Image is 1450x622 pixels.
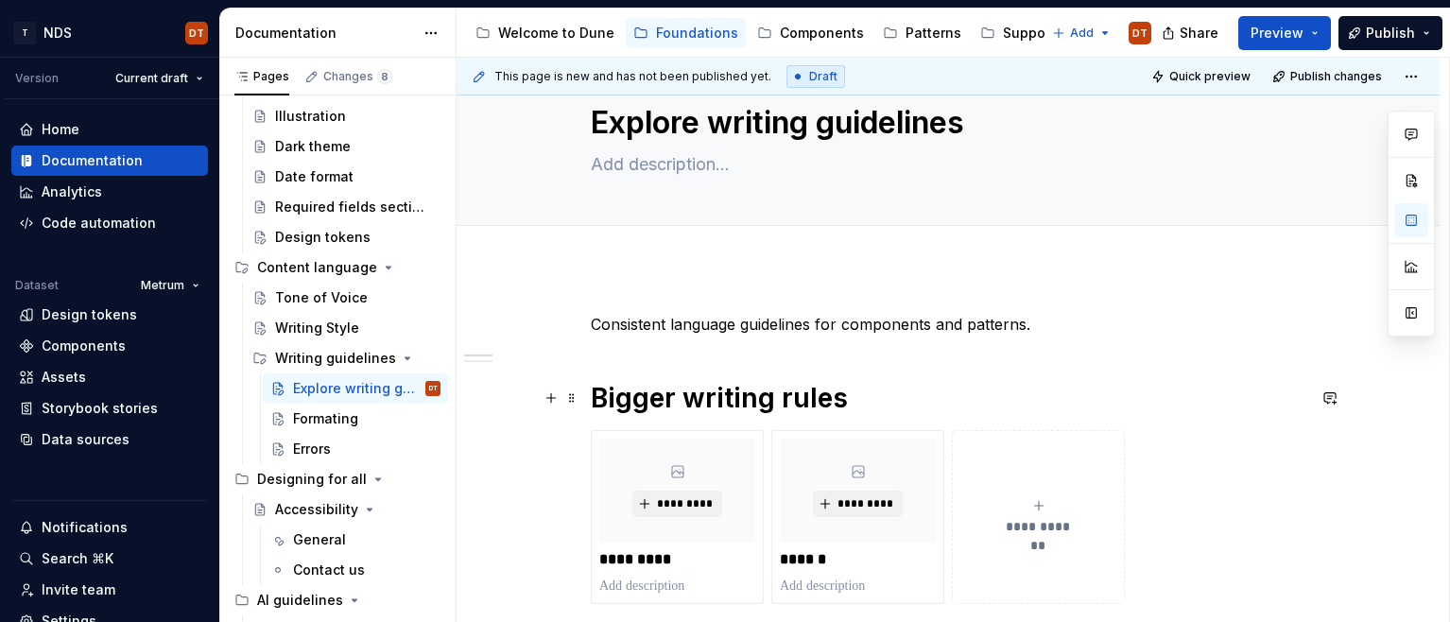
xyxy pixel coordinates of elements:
[42,305,137,324] div: Design tokens
[11,544,208,574] button: Search ⌘K
[245,162,448,192] a: Date format
[293,379,422,398] div: Explore writing guidelines
[227,464,448,494] div: Designing for all
[245,192,448,222] a: Required fields sections
[498,24,614,43] div: Welcome to Dune
[141,278,184,293] span: Metrum
[42,399,158,418] div: Storybook stories
[42,337,126,355] div: Components
[1152,16,1231,50] button: Share
[11,512,208,543] button: Notifications
[15,278,59,293] div: Dataset
[132,272,208,299] button: Metrum
[275,137,351,156] div: Dark theme
[263,404,448,434] a: Formating
[15,71,59,86] div: Version
[1146,63,1259,90] button: Quick preview
[468,18,622,48] a: Welcome to Dune
[245,494,448,525] a: Accessibility
[115,71,188,86] span: Current draft
[275,319,359,337] div: Writing Style
[42,151,143,170] div: Documentation
[257,258,377,277] div: Content language
[293,561,365,579] div: Contact us
[245,283,448,313] a: Tone of Voice
[494,69,771,84] span: This page is new and has not been published yet.
[656,24,738,43] div: Foundations
[11,208,208,238] a: Code automation
[429,379,438,398] div: DT
[1290,69,1382,84] span: Publish changes
[587,100,1302,146] textarea: Explore writing guidelines
[293,440,331,458] div: Errors
[43,24,72,43] div: NDS
[263,373,448,404] a: Explore writing guidelinesDT
[1046,20,1117,46] button: Add
[1180,24,1218,43] span: Share
[626,18,746,48] a: Foundations
[1366,24,1415,43] span: Publish
[275,288,368,307] div: Tone of Voice
[263,434,448,464] a: Errors
[227,585,448,615] div: AI guidelines
[245,343,448,373] div: Writing guidelines
[11,300,208,330] a: Design tokens
[11,575,208,605] a: Invite team
[973,18,1062,48] a: Support
[42,430,129,449] div: Data sources
[1338,16,1442,50] button: Publish
[275,167,354,186] div: Date format
[1267,63,1390,90] button: Publish changes
[257,591,343,610] div: AI guidelines
[1003,24,1055,43] div: Support
[275,228,371,247] div: Design tokens
[906,24,961,43] div: Patterns
[13,22,36,44] div: T
[189,26,204,41] div: DT
[257,470,367,489] div: Designing for all
[591,381,1305,415] h1: Bigger writing rules
[875,18,969,48] a: Patterns
[11,424,208,455] a: Data sources
[323,69,392,84] div: Changes
[11,114,208,145] a: Home
[591,313,1305,336] p: Consistent language guidelines for components and patterns.
[1169,69,1251,84] span: Quick preview
[275,198,431,216] div: Required fields sections
[263,555,448,585] a: Contact us
[275,107,346,126] div: Illustration
[275,349,396,368] div: Writing guidelines
[245,222,448,252] a: Design tokens
[245,131,448,162] a: Dark theme
[234,69,289,84] div: Pages
[42,580,115,599] div: Invite team
[377,69,392,84] span: 8
[263,525,448,555] a: General
[1238,16,1331,50] button: Preview
[11,146,208,176] a: Documentation
[42,368,86,387] div: Assets
[293,409,358,428] div: Formating
[42,182,102,201] div: Analytics
[1132,26,1148,41] div: DT
[780,24,864,43] div: Components
[275,500,358,519] div: Accessibility
[11,177,208,207] a: Analytics
[750,18,872,48] a: Components
[235,24,414,43] div: Documentation
[4,12,216,53] button: TNDSDT
[42,518,128,537] div: Notifications
[468,14,1043,52] div: Page tree
[42,549,113,568] div: Search ⌘K
[1251,24,1303,43] span: Preview
[809,69,837,84] span: Draft
[1070,26,1094,41] span: Add
[107,65,212,92] button: Current draft
[11,331,208,361] a: Components
[42,214,156,233] div: Code automation
[245,101,448,131] a: Illustration
[245,313,448,343] a: Writing Style
[227,252,448,283] div: Content language
[11,393,208,423] a: Storybook stories
[42,120,79,139] div: Home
